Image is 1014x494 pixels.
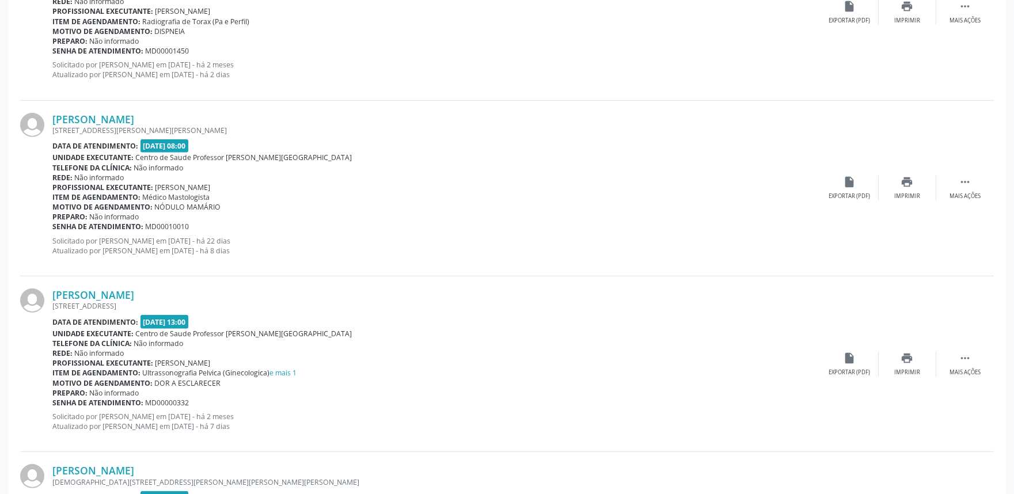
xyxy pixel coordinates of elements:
span: [PERSON_NAME] [155,358,211,368]
img: img [20,113,44,137]
span: MD00010010 [146,222,189,231]
b: Profissional executante: [52,183,153,192]
span: Não informado [134,163,184,173]
span: Não informado [134,339,184,348]
span: [PERSON_NAME] [155,6,211,16]
div: Mais ações [950,192,981,200]
b: Motivo de agendamento: [52,202,153,212]
b: Item de agendamento: [52,17,140,26]
span: Não informado [90,388,139,398]
span: [PERSON_NAME] [155,183,211,192]
span: Não informado [90,212,139,222]
b: Unidade executante: [52,153,134,162]
div: [STREET_ADDRESS][PERSON_NAME][PERSON_NAME] [52,126,821,135]
i:  [959,352,971,364]
div: Exportar (PDF) [829,192,871,200]
span: [DATE] 13:00 [140,315,189,328]
p: Solicitado por [PERSON_NAME] em [DATE] - há 2 meses Atualizado por [PERSON_NAME] em [DATE] - há 2... [52,60,821,79]
a: [PERSON_NAME] [52,113,134,126]
i: print [901,176,914,188]
span: MD00001450 [146,46,189,56]
a: [PERSON_NAME] [52,464,134,477]
span: Ultrassonografia Pelvica (Ginecologica) [143,368,297,378]
span: DOR A ESCLARECER [155,378,221,388]
span: [DATE] 08:00 [140,139,189,153]
span: MD00000332 [146,398,189,408]
p: Solicitado por [PERSON_NAME] em [DATE] - há 2 meses Atualizado por [PERSON_NAME] em [DATE] - há 7... [52,412,821,431]
span: Centro de Saude Professor [PERSON_NAME][GEOGRAPHIC_DATA] [136,329,352,339]
span: Não informado [75,173,124,183]
b: Rede: [52,173,73,183]
b: Senha de atendimento: [52,46,143,56]
div: [DEMOGRAPHIC_DATA][STREET_ADDRESS][PERSON_NAME][PERSON_NAME][PERSON_NAME] [52,477,821,487]
div: Exportar (PDF) [829,17,871,25]
div: Imprimir [894,368,920,377]
a: e mais 1 [270,368,297,378]
b: Preparo: [52,212,88,222]
b: Motivo de agendamento: [52,378,153,388]
div: Exportar (PDF) [829,368,871,377]
b: Profissional executante: [52,358,153,368]
b: Rede: [52,348,73,358]
span: NÓDULO MAMÁRIO [155,202,221,212]
b: Senha de atendimento: [52,398,143,408]
b: Telefone da clínica: [52,163,132,173]
div: Imprimir [894,17,920,25]
a: [PERSON_NAME] [52,288,134,301]
span: Não informado [90,36,139,46]
p: Solicitado por [PERSON_NAME] em [DATE] - há 22 dias Atualizado por [PERSON_NAME] em [DATE] - há 8... [52,236,821,256]
b: Item de agendamento: [52,368,140,378]
i: insert_drive_file [844,176,856,188]
b: Preparo: [52,36,88,46]
b: Item de agendamento: [52,192,140,202]
b: Unidade executante: [52,329,134,339]
span: Médico Mastologista [143,192,210,202]
div: Imprimir [894,192,920,200]
div: Mais ações [950,368,981,377]
b: Motivo de agendamento: [52,26,153,36]
span: Centro de Saude Professor [PERSON_NAME][GEOGRAPHIC_DATA] [136,153,352,162]
b: Preparo: [52,388,88,398]
b: Data de atendimento: [52,317,138,327]
b: Profissional executante: [52,6,153,16]
i: insert_drive_file [844,352,856,364]
span: Não informado [75,348,124,358]
div: [STREET_ADDRESS] [52,301,821,311]
img: img [20,288,44,313]
i:  [959,176,971,188]
div: Mais ações [950,17,981,25]
img: img [20,464,44,488]
b: Senha de atendimento: [52,222,143,231]
span: DISPNEIA [155,26,185,36]
span: Radiografia de Torax (Pa e Perfil) [143,17,250,26]
b: Telefone da clínica: [52,339,132,348]
b: Data de atendimento: [52,141,138,151]
i: print [901,352,914,364]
